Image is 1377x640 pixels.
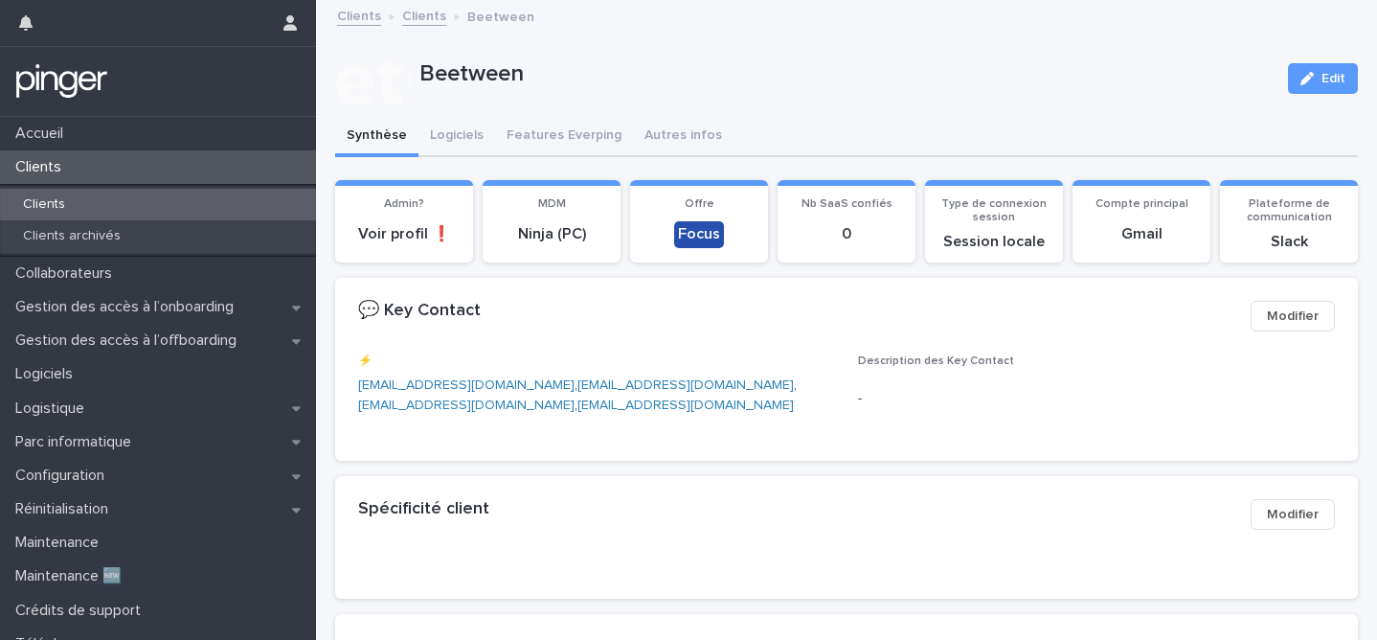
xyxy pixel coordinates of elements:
[1095,198,1188,210] span: Compte principal
[577,399,794,412] a: [EMAIL_ADDRESS][DOMAIN_NAME]
[335,117,418,157] button: Synthèse
[1267,505,1319,524] span: Modifier
[685,198,714,210] span: Offre
[495,117,633,157] button: Features Everping
[8,158,77,176] p: Clients
[8,298,249,316] p: Gestion des accès à l’onboarding
[8,196,80,213] p: Clients
[1231,233,1346,251] p: Slack
[8,264,127,283] p: Collaborateurs
[1267,307,1319,326] span: Modifier
[419,60,1273,88] p: Beetween
[8,365,88,383] p: Logiciels
[15,62,108,101] img: mTgBEunGTSyRkCgitkcU
[358,499,489,520] h2: Spécificité client
[8,400,100,418] p: Logistique
[358,399,575,412] a: [EMAIL_ADDRESS][DOMAIN_NAME]
[801,198,892,210] span: Nb SaaS confiés
[467,5,534,26] p: Beetween
[358,301,481,322] h2: 💬 Key Contact
[577,378,794,392] a: [EMAIL_ADDRESS][DOMAIN_NAME]
[8,125,79,143] p: Accueil
[337,4,381,26] a: Clients
[418,117,495,157] button: Logiciels
[8,567,137,585] p: Maintenance 🆕
[8,602,156,620] p: Crédits de support
[858,389,1335,409] p: -
[1247,198,1332,223] span: Plateforme de communication
[358,355,372,367] span: ⚡️
[674,221,724,247] div: Focus
[789,225,904,243] p: 0
[494,225,609,243] p: Ninja (PC)
[384,198,424,210] span: Admin?
[402,4,446,26] a: Clients
[858,355,1014,367] span: Description des Key Contact
[358,376,835,416] p: , , ,
[1321,72,1345,85] span: Edit
[1251,499,1335,530] button: Modifier
[8,331,252,350] p: Gestion des accès à l’offboarding
[941,198,1047,223] span: Type de connexion session
[1084,225,1199,243] p: Gmail
[937,233,1051,251] p: Session locale
[1251,301,1335,331] button: Modifier
[8,467,120,485] p: Configuration
[347,225,462,243] p: Voir profil ❗
[8,228,136,244] p: Clients archivés
[1288,63,1358,94] button: Edit
[633,117,734,157] button: Autres infos
[8,500,124,518] p: Réinitialisation
[538,198,566,210] span: MDM
[358,378,575,392] a: [EMAIL_ADDRESS][DOMAIN_NAME]
[8,433,147,451] p: Parc informatique
[8,534,114,552] p: Maintenance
